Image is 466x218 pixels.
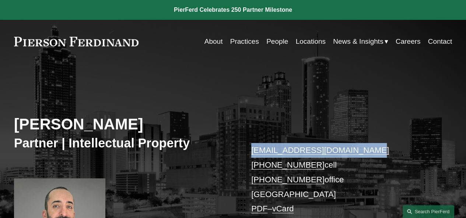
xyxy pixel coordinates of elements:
[333,35,383,48] span: News & Insights
[14,115,233,134] h2: [PERSON_NAME]
[266,35,288,49] a: People
[403,205,454,218] a: Search this site
[14,135,233,151] h3: Partner | Intellectual Property
[333,35,388,49] a: folder dropdown
[428,35,452,49] a: Contact
[251,175,325,184] a: [PHONE_NUMBER]
[295,35,325,49] a: Locations
[396,35,421,49] a: Careers
[230,35,259,49] a: Practices
[251,204,267,213] a: PDF
[251,146,389,155] a: [EMAIL_ADDRESS][DOMAIN_NAME]
[272,204,294,213] a: vCard
[204,35,223,49] a: About
[251,143,434,216] p: cell office [GEOGRAPHIC_DATA] –
[251,160,325,169] a: [PHONE_NUMBER]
